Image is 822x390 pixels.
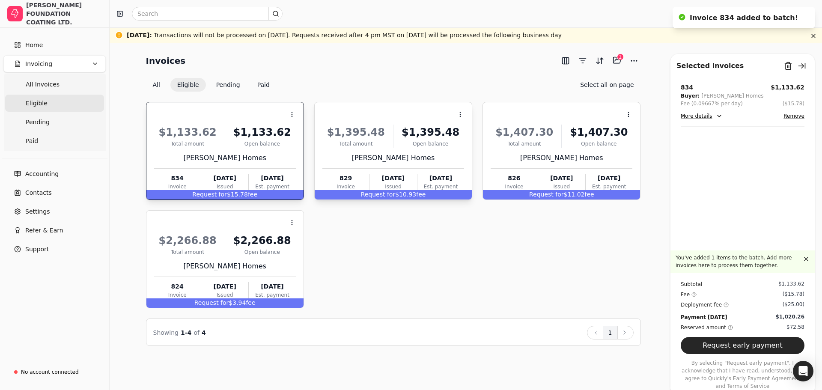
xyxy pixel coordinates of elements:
div: 1 [617,54,624,60]
span: Eligible [26,99,48,108]
span: Refer & Earn [25,226,63,235]
div: No account connected [21,368,79,376]
span: Request for [194,299,229,306]
a: Eligible [5,95,104,112]
button: ($15.78) [783,100,804,107]
span: 1 - 4 [181,329,191,336]
div: Invoice [322,183,369,191]
div: [PERSON_NAME] Homes [154,261,296,271]
button: More details [681,111,723,121]
span: All Invoices [26,80,60,89]
div: Open balance [397,140,464,148]
button: Support [3,241,106,258]
div: Est. payment [249,183,295,191]
button: Pending [209,78,247,92]
div: Open balance [229,140,296,148]
div: $72.58 [786,323,804,331]
div: Invoice filter options [146,78,277,92]
div: $1,395.48 [322,125,390,140]
div: Open balance [229,248,296,256]
span: Support [25,245,49,254]
div: 824 [154,282,201,291]
div: 834 [681,83,693,92]
button: All [146,78,167,92]
p: By selecting "Request early payment", I acknowledge that I have read, understood, and agree to Qu... [681,359,804,390]
span: Accounting [25,170,59,179]
div: Total amount [154,140,221,148]
div: [DATE] [201,282,248,291]
div: Invoice [154,291,201,299]
a: Accounting [3,165,106,182]
button: 1 [603,326,618,339]
div: Issued [538,183,585,191]
button: Paid [250,78,277,92]
div: [DATE] [249,174,295,183]
div: Invoice 834 added to batch! [690,13,798,23]
div: Selected invoices [676,61,744,71]
div: Transactions will not be processed on [DATE]. Requests received after 4 pm MST on [DATE] will be ... [127,31,562,40]
span: fee [416,191,426,198]
a: Settings [3,203,106,220]
button: Refer & Earn [3,222,106,239]
div: $1,133.62 [154,125,221,140]
button: More [627,54,641,68]
span: Settings [25,207,50,216]
div: [PERSON_NAME] Homes [701,92,763,100]
span: Request for [529,191,564,198]
a: Contacts [3,184,106,201]
a: No account connected [3,364,106,380]
span: fee [585,191,594,198]
div: [DATE] [586,174,632,183]
div: Issued [369,183,417,191]
span: Pending [26,118,50,127]
div: $2,266.88 [229,233,296,248]
div: Buyer: [681,92,700,100]
div: Est. payment [417,183,464,191]
span: [DATE] : [127,32,152,39]
div: $10.93 [315,190,472,199]
span: Contacts [25,188,52,197]
button: Eligible [170,78,206,92]
div: Total amount [154,248,221,256]
div: [PERSON_NAME] Homes [491,153,632,163]
button: $1,133.62 [771,83,804,92]
div: Est. payment [249,291,295,299]
a: Pending [5,113,104,131]
div: $11.02 [483,190,640,199]
a: Home [3,36,106,54]
div: [PERSON_NAME] FOUNDATION COATING LTD. [26,1,102,27]
span: Invoicing [25,60,52,68]
button: Request early payment [681,337,804,354]
div: $1,407.30 [565,125,632,140]
div: Est. payment [586,183,632,191]
div: [PERSON_NAME] Homes [322,153,464,163]
div: $2,266.88 [154,233,221,248]
div: Payment [DATE] [681,313,727,322]
span: Request for [192,191,227,198]
input: Search [132,7,283,21]
div: Deployment fee [681,301,729,309]
span: Home [25,41,43,50]
div: $1,020.26 [775,313,804,321]
div: $3.94 [146,298,304,308]
div: 829 [322,174,369,183]
div: [DATE] [538,174,585,183]
div: Total amount [322,140,390,148]
div: Subtotal [681,280,702,289]
div: [DATE] [201,174,248,183]
button: Sort [593,54,607,68]
div: $1,133.62 [229,125,296,140]
button: Invoicing [3,55,106,72]
div: Total amount [491,140,558,148]
span: Paid [26,137,38,146]
div: ($25.00) [783,301,804,308]
button: Select all on page [573,78,640,92]
div: Fee [681,290,697,299]
div: Open balance [565,140,632,148]
div: 834 [154,174,201,183]
div: $15.78 [146,190,304,199]
div: Issued [201,291,248,299]
div: 826 [491,174,537,183]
